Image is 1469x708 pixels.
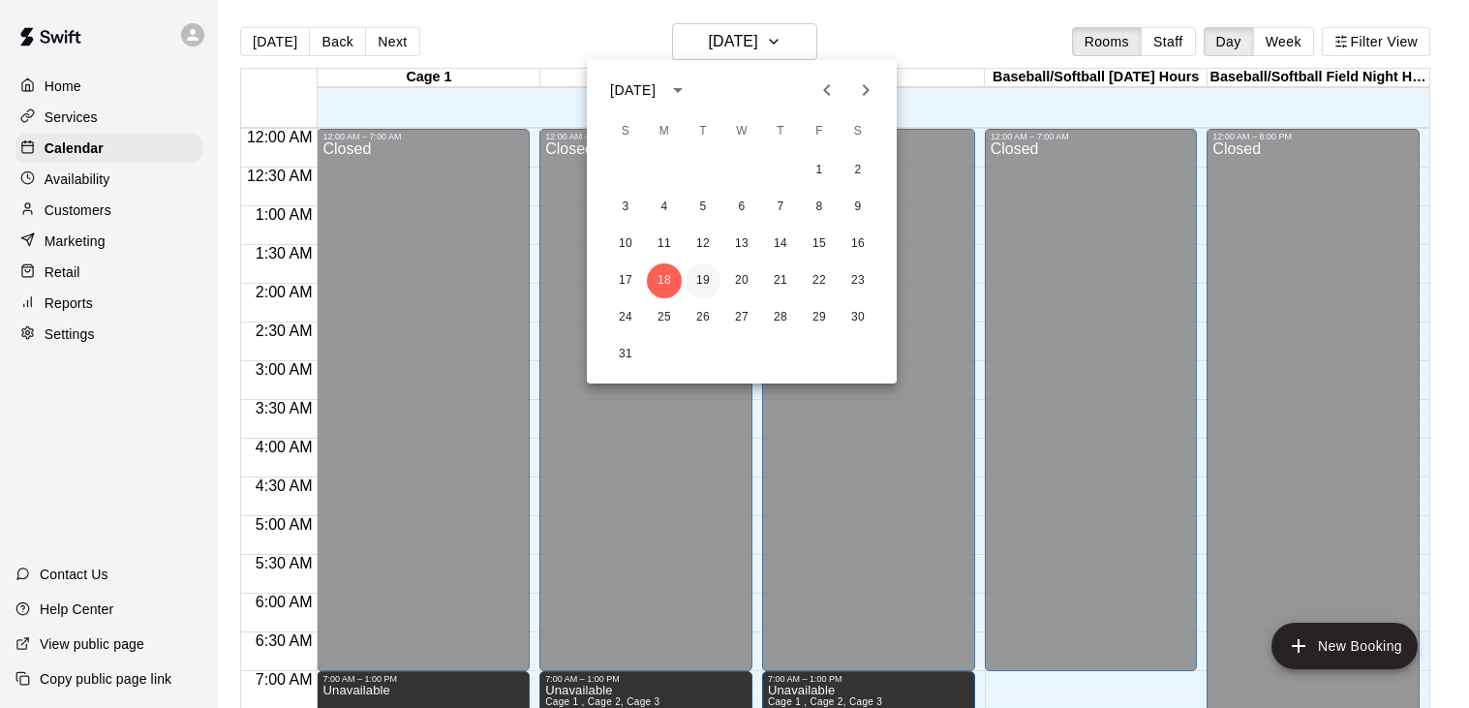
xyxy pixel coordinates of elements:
button: 8 [802,190,837,225]
button: 30 [841,300,875,335]
span: Tuesday [686,112,720,151]
button: 15 [802,227,837,262]
button: 9 [841,190,875,225]
button: 17 [608,263,643,298]
button: 4 [647,190,682,225]
button: 31 [608,337,643,372]
button: 25 [647,300,682,335]
span: Friday [802,112,837,151]
button: 13 [724,227,759,262]
button: 29 [802,300,837,335]
button: 20 [724,263,759,298]
button: calendar view is open, switch to year view [661,74,694,107]
button: 24 [608,300,643,335]
button: 16 [841,227,875,262]
button: 19 [686,263,720,298]
button: 7 [763,190,798,225]
button: 2 [841,153,875,188]
button: Next month [846,71,885,109]
span: Thursday [763,112,798,151]
button: 26 [686,300,720,335]
button: 21 [763,263,798,298]
button: 14 [763,227,798,262]
button: 1 [802,153,837,188]
button: 11 [647,227,682,262]
button: 5 [686,190,720,225]
div: [DATE] [610,80,656,101]
button: 3 [608,190,643,225]
button: 12 [686,227,720,262]
button: Previous month [808,71,846,109]
button: 23 [841,263,875,298]
span: Sunday [608,112,643,151]
button: 6 [724,190,759,225]
button: 28 [763,300,798,335]
button: 27 [724,300,759,335]
button: 10 [608,227,643,262]
span: Saturday [841,112,875,151]
button: 22 [802,263,837,298]
button: 18 [647,263,682,298]
span: Wednesday [724,112,759,151]
span: Monday [647,112,682,151]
